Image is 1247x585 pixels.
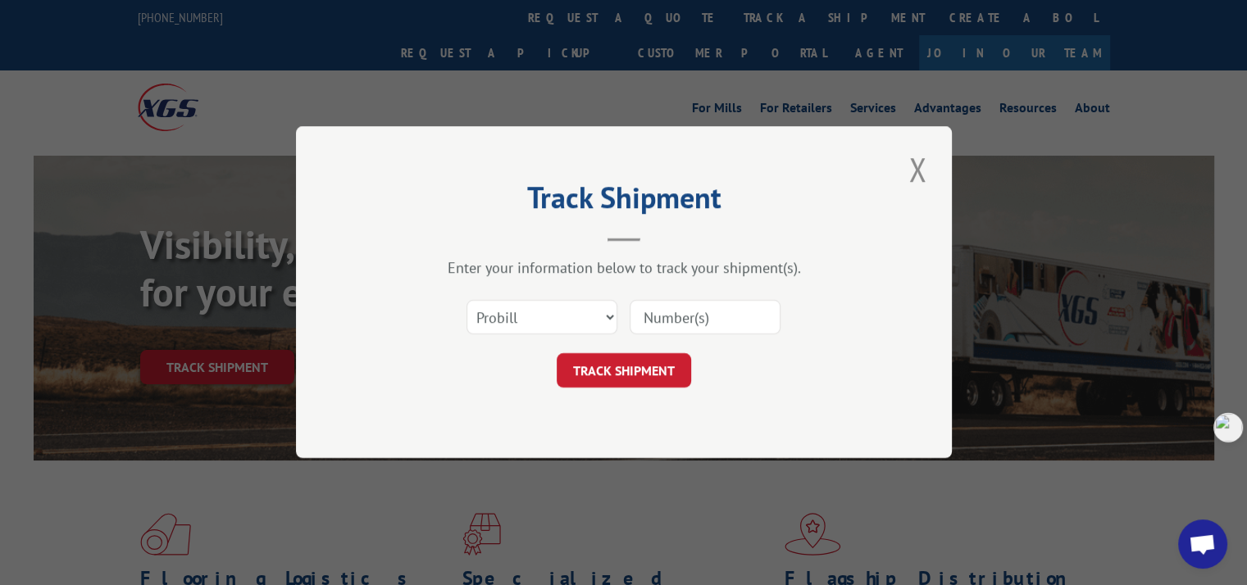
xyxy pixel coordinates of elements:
h2: Track Shipment [378,186,870,217]
button: TRACK SHIPMENT [557,354,691,388]
div: Enter your information below to track your shipment(s). [378,259,870,278]
a: Open chat [1178,519,1227,569]
button: Close modal [903,147,931,192]
input: Number(s) [630,301,781,335]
